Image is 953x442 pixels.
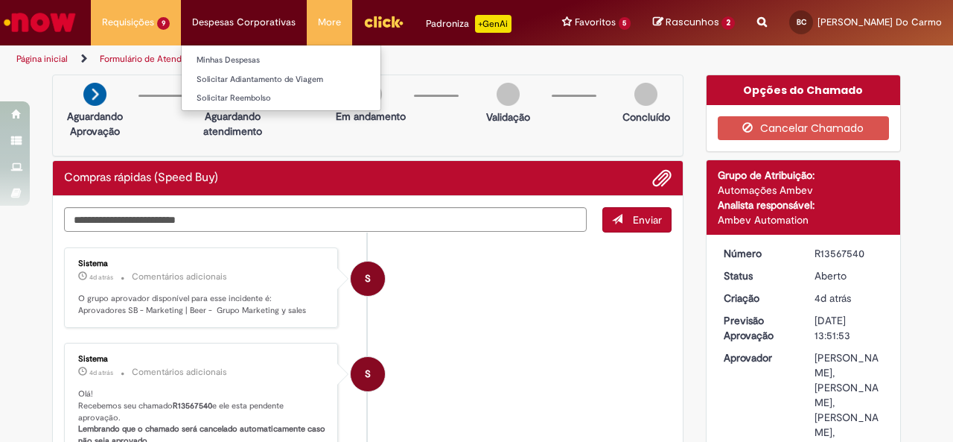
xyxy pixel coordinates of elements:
dt: Previsão Aprovação [713,313,804,343]
div: [DATE] 13:51:53 [815,313,884,343]
img: arrow-next.png [83,83,106,106]
p: +GenAi [475,15,511,33]
div: Grupo de Atribuição: [718,168,890,183]
a: Rascunhos [653,16,735,30]
p: Concluído [622,110,670,124]
ul: Trilhas de página [11,45,624,73]
div: Ambev Automation [718,212,890,227]
div: Automações Ambev [718,183,890,198]
p: O grupo aprovador disponível para esse incidente é: Aprovadores SB - Marketing | Beer - Grupo Mar... [78,293,326,316]
b: R13567540 [173,400,212,411]
span: 5 [619,17,631,30]
span: Favoritos [575,15,616,30]
div: Analista responsável: [718,198,890,212]
span: 4d atrás [815,291,851,305]
p: Validação [486,110,530,124]
p: Em andamento [336,109,406,124]
small: Comentários adicionais [132,366,227,379]
span: BC [797,17,806,27]
button: Enviar [602,207,672,233]
dt: Criação [713,291,804,306]
div: Padroniza [426,15,511,33]
div: R13567540 [815,246,884,261]
span: [PERSON_NAME] Do Carmo [817,16,942,28]
div: Sistema [78,259,326,268]
div: System [351,357,385,391]
time: 25/09/2025 15:51:53 [815,291,851,305]
ul: Despesas Corporativas [181,45,381,111]
p: Aguardando atendimento [197,109,269,139]
span: S [365,261,371,297]
time: 25/09/2025 15:52:05 [89,368,113,377]
span: 4d atrás [89,368,113,377]
span: Requisições [102,15,154,30]
span: More [318,15,341,30]
p: Aguardando Aprovação [59,109,131,139]
span: Rascunhos [666,15,719,29]
button: Cancelar Chamado [718,116,890,140]
button: Adicionar anexos [652,168,672,188]
div: Opções do Chamado [707,75,901,105]
span: S [365,356,371,392]
a: Solicitar Adiantamento de Viagem [182,72,380,88]
dt: Número [713,246,804,261]
a: Solicitar Reembolso [182,90,380,107]
time: 25/09/2025 15:52:08 [89,273,113,282]
img: click_logo_yellow_360x200.png [363,10,404,33]
span: Despesas Corporativas [192,15,296,30]
dt: Aprovador [713,350,804,365]
div: System [351,262,385,296]
span: 4d atrás [89,273,113,282]
h2: Compras rápidas (Speed Buy) Histórico de tíquete [64,171,218,185]
img: ServiceNow [1,7,78,37]
small: Comentários adicionais [132,271,227,283]
a: Página inicial [16,53,68,65]
div: Sistema [78,355,326,364]
a: Minhas Despesas [182,52,380,69]
span: Enviar [633,213,662,227]
div: Aberto [815,268,884,283]
span: 2 [721,16,735,30]
dt: Status [713,268,804,283]
span: 9 [157,17,170,30]
div: 25/09/2025 15:51:53 [815,291,884,306]
img: img-circle-grey.png [634,83,657,106]
img: img-circle-grey.png [497,83,520,106]
a: Formulário de Atendimento [100,53,210,65]
textarea: Digite sua mensagem aqui... [64,207,587,232]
